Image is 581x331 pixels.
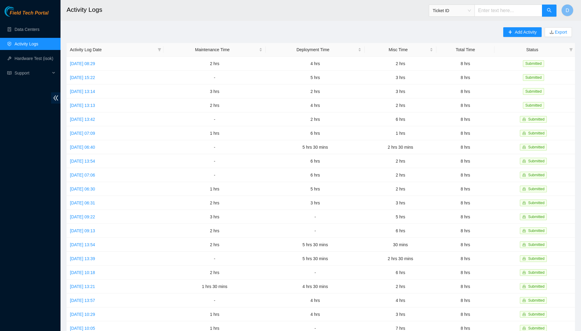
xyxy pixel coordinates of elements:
[566,7,569,14] span: D
[365,280,436,293] td: 2 hrs
[163,182,266,196] td: 1 hrs
[436,112,494,126] td: 8 hrs
[523,60,544,67] span: Submitted
[266,84,364,98] td: 2 hrs
[433,6,471,15] span: Ticket ID
[163,84,266,98] td: 3 hrs
[528,145,544,149] span: Submitted
[163,112,266,126] td: -
[266,224,364,238] td: -
[163,307,266,321] td: 1 hrs
[266,238,364,252] td: 5 hrs 30 mins
[522,159,526,163] span: lock
[547,8,552,14] span: search
[436,196,494,210] td: 8 hrs
[70,187,95,191] a: [DATE] 06:30
[365,57,436,71] td: 2 hrs
[522,131,526,135] span: lock
[522,326,526,330] span: lock
[365,182,436,196] td: 2 hrs
[508,30,512,35] span: plus
[70,228,95,233] a: [DATE] 09:13
[70,117,95,122] a: [DATE] 13:42
[70,173,95,177] a: [DATE] 07:06
[51,92,61,104] span: double-left
[365,293,436,307] td: 4 hrs
[266,196,364,210] td: 3 hrs
[15,56,53,61] a: Hardware Test (isok)
[528,215,544,219] span: Submitted
[542,5,556,17] button: search
[365,168,436,182] td: 2 hrs
[522,173,526,177] span: lock
[266,126,364,140] td: 6 hrs
[528,298,544,303] span: Submitted
[70,200,95,205] a: [DATE] 06:31
[528,201,544,205] span: Submitted
[266,98,364,112] td: 4 hrs
[528,159,544,163] span: Submitted
[70,326,95,331] a: [DATE] 10:05
[522,271,526,274] span: lock
[266,154,364,168] td: 6 hrs
[365,196,436,210] td: 3 hrs
[266,71,364,84] td: 5 hrs
[266,112,364,126] td: 2 hrs
[70,75,95,80] a: [DATE] 15:22
[7,71,11,75] span: read
[436,140,494,154] td: 8 hrs
[163,126,266,140] td: 1 hrs
[365,140,436,154] td: 2 hrs 30 mins
[365,224,436,238] td: 6 hrs
[436,43,494,57] th: Total Time
[163,154,266,168] td: -
[522,145,526,149] span: lock
[266,252,364,266] td: 5 hrs 30 mins
[522,285,526,288] span: lock
[528,117,544,121] span: Submitted
[365,307,436,321] td: 3 hrs
[70,256,95,261] a: [DATE] 13:39
[522,201,526,205] span: lock
[528,187,544,191] span: Submitted
[522,187,526,191] span: lock
[436,210,494,224] td: 8 hrs
[163,266,266,280] td: 2 hrs
[70,131,95,136] a: [DATE] 07:09
[569,48,573,51] span: filter
[436,98,494,112] td: 8 hrs
[163,210,266,224] td: 3 hrs
[522,313,526,316] span: lock
[163,280,266,293] td: 1 hrs 30 mins
[163,140,266,154] td: -
[365,112,436,126] td: 6 hrs
[365,238,436,252] td: 30 mins
[523,88,544,95] span: Submitted
[528,131,544,135] span: Submitted
[266,266,364,280] td: -
[503,27,541,37] button: plusAdd Activity
[70,46,155,53] span: Activity Log Date
[522,299,526,302] span: lock
[436,126,494,140] td: 8 hrs
[70,61,95,66] a: [DATE] 08:29
[163,252,266,266] td: -
[436,71,494,84] td: 8 hrs
[15,41,38,46] a: Activity Logs
[163,224,266,238] td: 2 hrs
[528,257,544,261] span: Submitted
[266,280,364,293] td: 4 hrs 30 mins
[365,252,436,266] td: 2 hrs 30 mins
[436,280,494,293] td: 8 hrs
[522,215,526,219] span: lock
[70,284,95,289] a: [DATE] 13:21
[266,182,364,196] td: 5 hrs
[568,45,574,54] span: filter
[163,98,266,112] td: 2 hrs
[436,168,494,182] td: 8 hrs
[523,102,544,109] span: Submitted
[436,252,494,266] td: 8 hrs
[528,270,544,275] span: Submitted
[436,182,494,196] td: 8 hrs
[365,84,436,98] td: 3 hrs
